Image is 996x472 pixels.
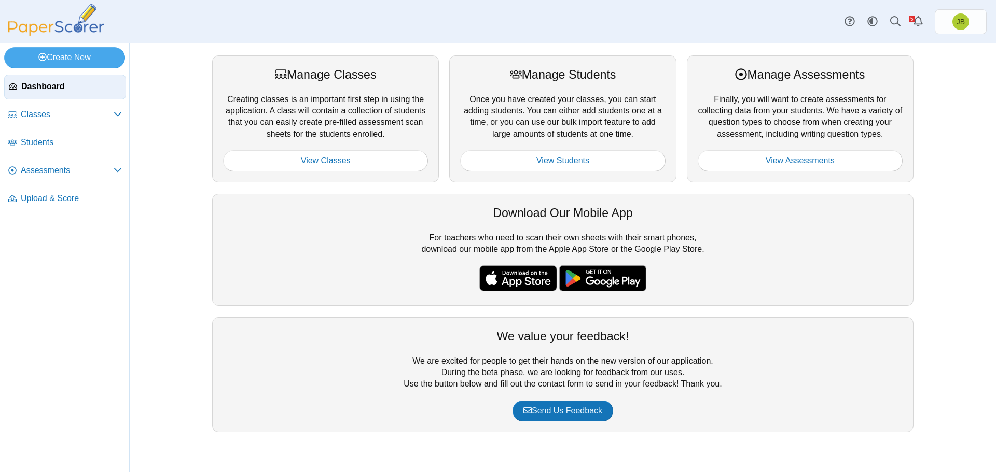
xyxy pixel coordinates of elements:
[223,66,428,83] div: Manage Classes
[212,55,439,182] div: Creating classes is an important first step in using the application. A class will contain a coll...
[4,47,125,68] a: Create New
[460,66,665,83] div: Manage Students
[4,187,126,211] a: Upload & Score
[449,55,676,182] div: Once you have created your classes, you can start adding students. You can either add students on...
[952,13,969,30] span: Joel Boyd
[957,18,965,25] span: Joel Boyd
[4,75,126,99] a: Dashboard
[21,193,122,204] span: Upload & Score
[4,131,126,155] a: Students
[4,28,108,37] a: PaperScorer
[907,10,930,33] a: Alerts
[21,81,121,92] span: Dashboard
[559,265,646,291] img: google-play-badge.png
[479,265,557,291] img: apple-store-badge.svg
[698,66,903,83] div: Manage Assessments
[212,194,914,306] div: For teachers who need to scan their own sheets with their smart phones, download our mobile app f...
[223,150,428,171] a: View Classes
[21,165,114,176] span: Assessments
[687,55,914,182] div: Finally, you will want to create assessments for collecting data from your students. We have a va...
[460,150,665,171] a: View Students
[4,4,108,36] img: PaperScorer
[4,103,126,127] a: Classes
[21,109,114,120] span: Classes
[513,401,613,421] a: Send Us Feedback
[223,205,903,221] div: Download Our Mobile App
[4,159,126,183] a: Assessments
[935,9,987,34] a: Joel Boyd
[223,328,903,345] div: We value your feedback!
[212,317,914,432] div: We are excited for people to get their hands on the new version of our application. During the be...
[523,406,602,415] span: Send Us Feedback
[21,137,122,148] span: Students
[698,150,903,171] a: View Assessments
